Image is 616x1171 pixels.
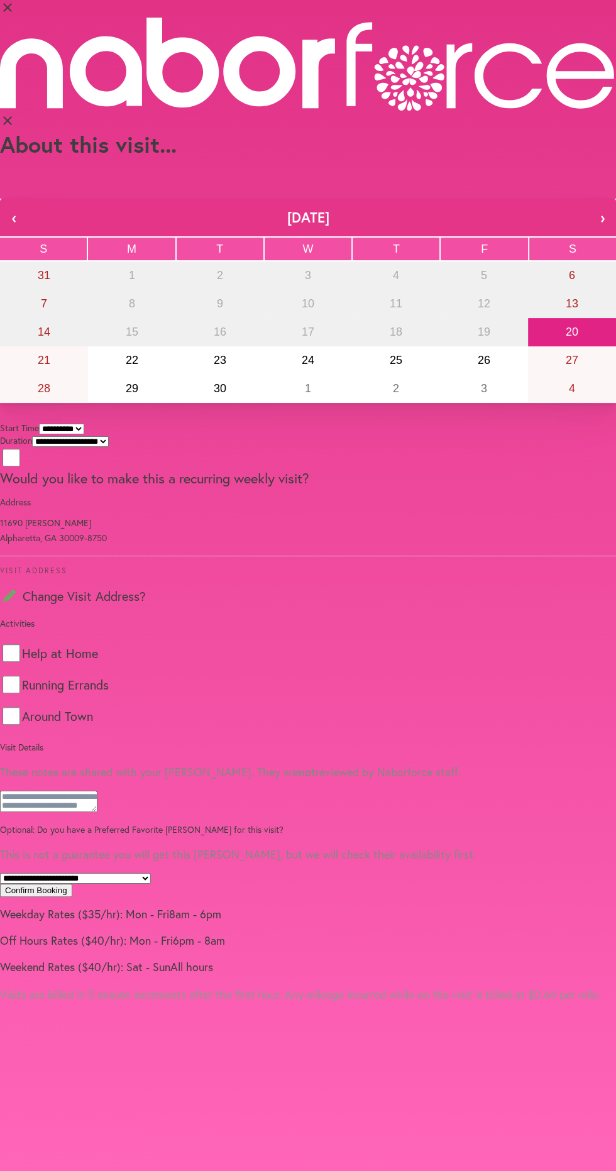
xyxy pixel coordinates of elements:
strong: not [299,764,316,779]
abbr: October 4, 2025 [569,382,575,395]
abbr: September 28, 2025 [38,382,50,395]
abbr: September 4, 2025 [393,269,399,282]
button: September 19, 2025 [440,318,528,346]
button: September 15, 2025 [88,318,176,346]
span: 6pm - 8am [173,933,225,948]
button: September 10, 2025 [264,290,352,318]
abbr: Thursday [393,243,400,255]
button: September 2, 2025 [176,261,264,290]
button: October 3, 2025 [440,375,528,403]
abbr: September 16, 2025 [214,326,226,338]
span: 8am - 6pm [169,906,221,921]
abbr: Saturday [569,243,576,255]
span: ($ 40 /hr): [78,959,123,974]
button: September 24, 2025 [264,346,352,375]
abbr: September 20, 2025 [566,326,578,338]
button: September 25, 2025 [352,346,440,375]
span: Mon - Fri [126,906,169,921]
abbr: September 17, 2025 [302,326,314,338]
button: October 4, 2025 [528,375,616,403]
span: Sat - Sun [126,959,170,974]
abbr: September 26, 2025 [478,354,490,366]
abbr: September 25, 2025 [390,354,402,366]
button: September 11, 2025 [352,290,440,318]
abbr: Sunday [40,243,47,255]
abbr: September 30, 2025 [214,382,226,395]
abbr: September 18, 2025 [390,326,402,338]
span: All hours [170,959,213,974]
abbr: September 6, 2025 [569,269,575,282]
abbr: September 14, 2025 [38,326,50,338]
abbr: September 3, 2025 [305,269,311,282]
button: September 30, 2025 [176,375,264,403]
button: September 6, 2025 [528,261,616,290]
abbr: September 15, 2025 [126,326,138,338]
span: ($ 35 /hr): [78,906,123,921]
label: Around Town [22,710,93,723]
button: September 12, 2025 [440,290,528,318]
label: Running Errands [22,679,109,691]
abbr: September 12, 2025 [478,297,490,310]
button: September 20, 2025 [528,318,616,346]
button: September 29, 2025 [88,375,176,403]
abbr: September 22, 2025 [126,354,138,366]
button: September 16, 2025 [176,318,264,346]
button: September 13, 2025 [528,290,616,318]
button: September 27, 2025 [528,346,616,375]
button: September 26, 2025 [440,346,528,375]
abbr: Wednesday [302,243,313,255]
button: September 18, 2025 [352,318,440,346]
abbr: September 1, 2025 [129,269,135,282]
button: [DATE] [28,199,588,236]
abbr: September 2, 2025 [217,269,223,282]
span: Mon - Fri [129,933,173,948]
abbr: September 27, 2025 [566,354,578,366]
button: September 17, 2025 [264,318,352,346]
button: September 3, 2025 [264,261,352,290]
abbr: September 8, 2025 [129,297,135,310]
button: September 5, 2025 [440,261,528,290]
abbr: September 23, 2025 [214,354,226,366]
abbr: September 19, 2025 [478,326,490,338]
span: ($ 40 /hr): [81,933,126,948]
abbr: September 5, 2025 [481,269,487,282]
abbr: September 10, 2025 [302,297,314,310]
button: September 22, 2025 [88,346,176,375]
abbr: September 9, 2025 [217,297,223,310]
label: Help at Home [22,647,98,660]
abbr: September 7, 2025 [41,297,47,310]
abbr: September 13, 2025 [566,297,578,310]
abbr: September 21, 2025 [38,354,50,366]
abbr: Tuesday [216,243,223,255]
button: September 8, 2025 [88,290,176,318]
button: October 1, 2025 [264,375,352,403]
abbr: Monday [127,243,136,255]
abbr: October 1, 2025 [305,382,311,395]
abbr: Friday [481,243,488,255]
abbr: October 2, 2025 [393,382,399,395]
abbr: August 31, 2025 [38,269,50,282]
abbr: September 24, 2025 [302,354,314,366]
button: September 1, 2025 [88,261,176,290]
button: › [588,199,616,236]
button: September 9, 2025 [176,290,264,318]
button: October 2, 2025 [352,375,440,403]
abbr: September 11, 2025 [390,297,402,310]
button: September 4, 2025 [352,261,440,290]
abbr: October 3, 2025 [481,382,487,395]
button: September 23, 2025 [176,346,264,375]
abbr: September 29, 2025 [126,382,138,395]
